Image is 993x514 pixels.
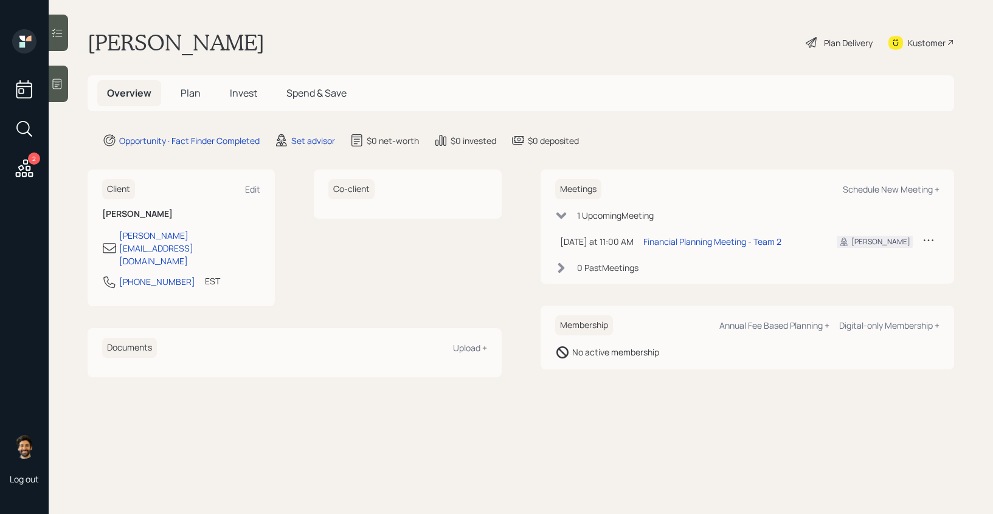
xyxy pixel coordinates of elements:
div: Opportunity · Fact Finder Completed [119,134,260,147]
span: Invest [230,86,257,100]
div: Set advisor [291,134,335,147]
h6: Co-client [328,179,375,199]
div: EST [205,275,220,287]
h1: [PERSON_NAME] [88,29,265,56]
h6: Client [102,179,135,199]
h6: [PERSON_NAME] [102,209,260,219]
div: Upload + [453,342,487,354]
div: Financial Planning Meeting - Team 2 [643,235,781,248]
div: [PHONE_NUMBER] [119,275,195,288]
div: 2 [28,152,40,165]
div: $0 invested [451,134,496,147]
span: Plan [181,86,201,100]
img: eric-schwartz-headshot.png [12,434,36,459]
div: 1 Upcoming Meeting [577,209,654,222]
div: Annual Fee Based Planning + [719,320,829,331]
h6: Membership [555,315,613,335]
div: Digital-only Membership + [839,320,939,331]
div: [PERSON_NAME][EMAIL_ADDRESS][DOMAIN_NAME] [119,229,260,267]
div: $0 net-worth [367,134,419,147]
div: [DATE] at 11:00 AM [560,235,634,248]
div: 0 Past Meeting s [577,261,638,274]
div: No active membership [572,346,659,358]
div: Plan Delivery [824,36,873,49]
div: Edit [245,183,260,195]
div: Log out [10,473,39,485]
h6: Documents [102,338,157,358]
div: Kustomer [908,36,946,49]
div: [PERSON_NAME] [851,236,910,247]
span: Overview [107,86,151,100]
h6: Meetings [555,179,601,199]
div: $0 deposited [528,134,579,147]
span: Spend & Save [286,86,347,100]
div: Schedule New Meeting + [843,183,939,195]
